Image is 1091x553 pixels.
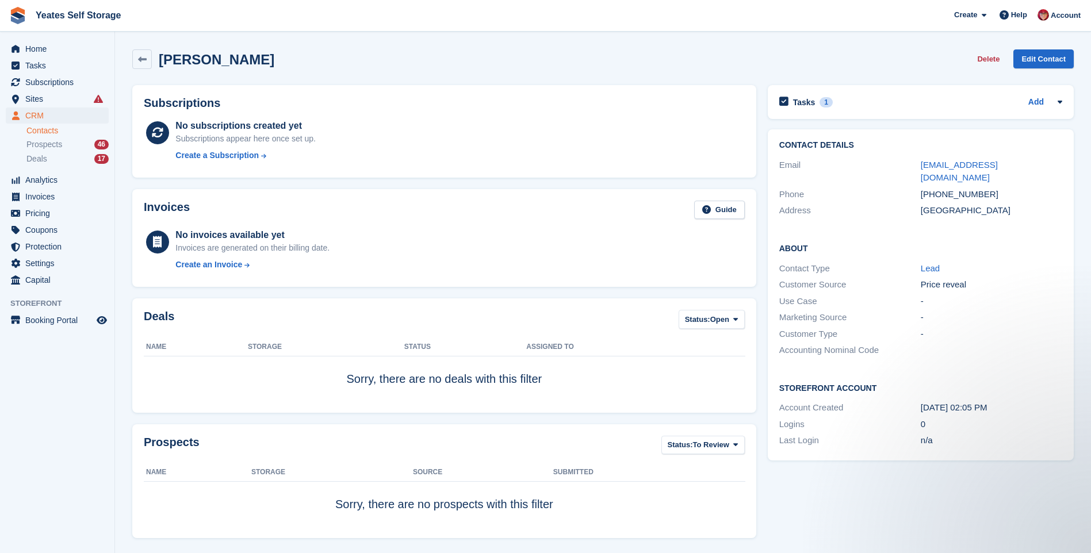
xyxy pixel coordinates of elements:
[25,255,94,271] span: Settings
[921,401,1062,414] div: [DATE] 02:05 PM
[553,463,745,482] th: Submitted
[6,222,109,238] a: menu
[779,141,1062,150] h2: Contact Details
[335,498,553,510] span: Sorry, there are no prospects with this filter
[6,74,109,90] a: menu
[921,311,1062,324] div: -
[710,314,729,325] span: Open
[921,204,1062,217] div: [GEOGRAPHIC_DATA]
[25,205,94,221] span: Pricing
[248,338,404,356] th: Storage
[6,272,109,288] a: menu
[175,259,330,271] a: Create an Invoice
[144,201,190,220] h2: Invoices
[779,278,921,291] div: Customer Source
[94,140,109,149] div: 46
[25,222,94,238] span: Coupons
[175,228,330,242] div: No invoices available yet
[793,97,816,107] h2: Tasks
[1011,9,1027,21] span: Help
[1051,10,1081,21] span: Account
[25,107,94,124] span: CRM
[668,439,693,451] span: Status:
[779,188,921,201] div: Phone
[144,97,745,110] h2: Subscriptions
[779,242,1062,254] h2: About
[921,418,1062,431] div: 0
[921,188,1062,201] div: [PHONE_NUMBER]
[25,312,94,328] span: Booking Portal
[1038,9,1049,21] img: Wendie Tanner
[779,328,921,341] div: Customer Type
[779,159,921,185] div: Email
[175,259,242,271] div: Create an Invoice
[779,311,921,324] div: Marketing Source
[921,328,1062,341] div: -
[9,7,26,24] img: stora-icon-8386f47178a22dfd0bd8f6a31ec36ba5ce8667c1dd55bd0f319d3a0aa187defe.svg
[94,154,109,164] div: 17
[6,255,109,271] a: menu
[6,91,109,107] a: menu
[921,160,998,183] a: [EMAIL_ADDRESS][DOMAIN_NAME]
[685,314,710,325] span: Status:
[251,463,413,482] th: Storage
[779,418,921,431] div: Logins
[526,338,744,356] th: Assigned to
[25,74,94,90] span: Subscriptions
[779,401,921,414] div: Account Created
[973,49,1004,68] button: Delete
[661,436,745,455] button: Status: To Review
[10,298,114,309] span: Storefront
[921,263,940,273] a: Lead
[1013,49,1074,68] a: Edit Contact
[25,41,94,57] span: Home
[779,204,921,217] div: Address
[26,139,109,151] a: Prospects 46
[6,172,109,188] a: menu
[6,312,109,328] a: menu
[954,9,977,21] span: Create
[6,239,109,255] a: menu
[921,295,1062,308] div: -
[31,6,126,25] a: Yeates Self Storage
[144,338,248,356] th: Name
[6,41,109,57] a: menu
[694,201,745,220] a: Guide
[25,91,94,107] span: Sites
[6,57,109,74] a: menu
[25,239,94,255] span: Protection
[95,313,109,327] a: Preview store
[413,463,553,482] th: Source
[26,153,47,164] span: Deals
[921,278,1062,291] div: Price reveal
[346,372,542,385] span: Sorry, there are no deals with this filter
[779,295,921,308] div: Use Case
[6,205,109,221] a: menu
[779,434,921,447] div: Last Login
[144,310,174,331] h2: Deals
[25,189,94,205] span: Invoices
[25,57,94,74] span: Tasks
[175,119,316,133] div: No subscriptions created yet
[26,139,62,150] span: Prospects
[175,133,316,145] div: Subscriptions appear here once set up.
[679,310,745,329] button: Status: Open
[175,149,316,162] a: Create a Subscription
[94,94,103,103] i: Smart entry sync failures have occurred
[144,463,251,482] th: Name
[144,436,200,457] h2: Prospects
[1028,96,1044,109] a: Add
[779,344,921,357] div: Accounting Nominal Code
[26,153,109,165] a: Deals 17
[404,338,527,356] th: Status
[693,439,729,451] span: To Review
[6,189,109,205] a: menu
[25,172,94,188] span: Analytics
[779,262,921,275] div: Contact Type
[820,97,833,107] div: 1
[175,242,330,254] div: Invoices are generated on their billing date.
[159,52,274,67] h2: [PERSON_NAME]
[26,125,109,136] a: Contacts
[6,107,109,124] a: menu
[779,382,1062,393] h2: Storefront Account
